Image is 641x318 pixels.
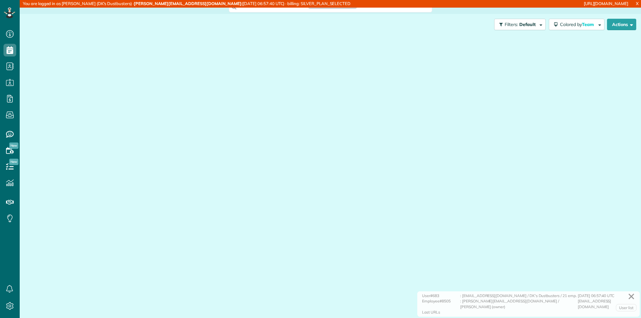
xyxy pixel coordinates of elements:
div: Last URLs [422,309,440,315]
span: New [9,159,18,165]
a: User list [616,304,637,312]
strong: [PERSON_NAME][EMAIL_ADDRESS][DOMAIN_NAME] [134,1,242,6]
a: ✕ [624,289,638,304]
div: [EMAIL_ADDRESS][DOMAIN_NAME] [578,298,635,309]
span: New [9,142,18,149]
span: Filters: [505,22,518,27]
div: : [EMAIL_ADDRESS][DOMAIN_NAME] / DK's Dustbusters / 21 emp. [460,293,578,299]
div: User#683 [422,293,460,299]
div: [DATE] 06:57:40 UTC [578,293,635,299]
button: Filters: Default [494,19,546,30]
span: Team [582,22,595,27]
span: Colored by [560,22,596,27]
button: Actions [607,19,636,30]
a: Filters: Default [491,19,546,30]
a: [URL][DOMAIN_NAME] [584,1,628,6]
button: Colored byTeam [549,19,604,30]
div: : [PERSON_NAME][EMAIL_ADDRESS][DOMAIN_NAME] / [PERSON_NAME] (owner) [460,298,578,309]
span: Default [519,22,536,27]
div: Employee#8505 [422,298,460,309]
